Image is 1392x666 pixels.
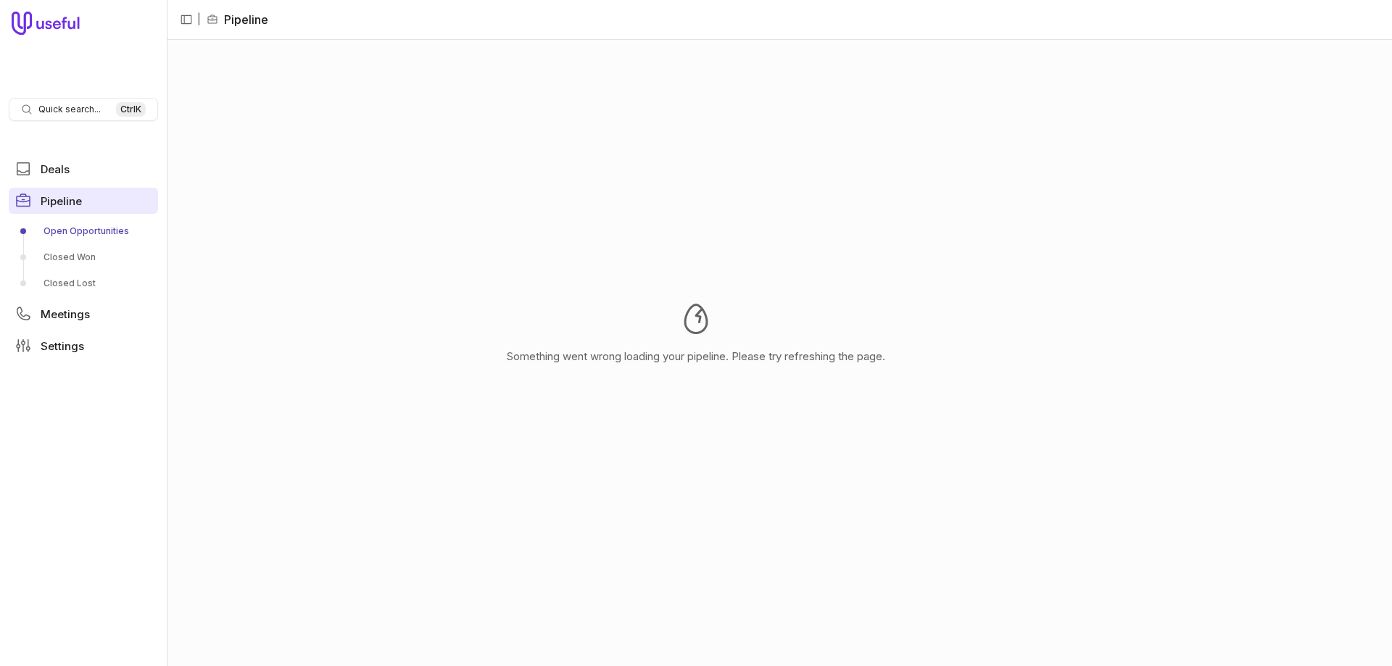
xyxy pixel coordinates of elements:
span: Pipeline [41,196,82,207]
a: Meetings [9,301,158,327]
span: Deals [41,164,70,175]
div: Pipeline submenu [9,220,158,295]
p: Something went wrong loading your pipeline. Please try refreshing the page. [507,348,885,365]
a: Deals [9,156,158,182]
a: Open Opportunities [9,220,158,243]
a: Settings [9,333,158,359]
span: Quick search... [38,104,101,115]
a: Closed Won [9,246,158,269]
a: Closed Lost [9,272,158,295]
span: Meetings [41,309,90,320]
kbd: Ctrl K [116,102,146,117]
a: Pipeline [9,188,158,214]
span: Settings [41,341,84,351]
